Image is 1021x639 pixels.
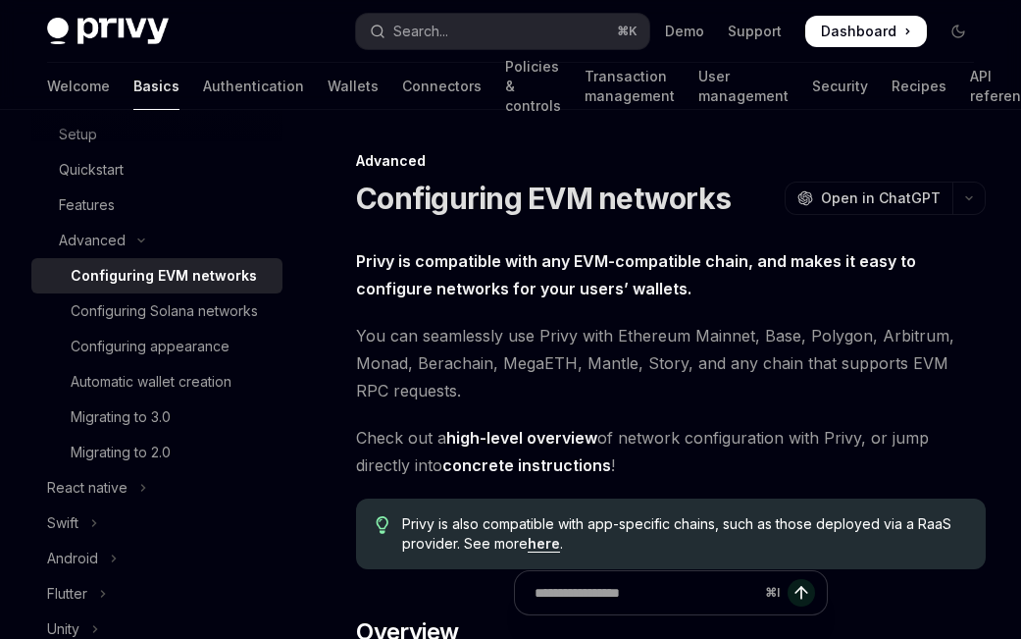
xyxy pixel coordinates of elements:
[31,541,282,576] button: Toggle Android section
[356,322,986,404] span: You can seamlessly use Privy with Ethereum Mainnet, Base, Polygon, Arbitrum, Monad, Berachain, Me...
[71,370,231,394] div: Automatic wallet creation
[943,16,974,47] button: Toggle dark mode
[133,63,179,110] a: Basics
[788,579,815,607] button: Send message
[47,18,169,45] img: dark logo
[356,151,986,171] div: Advanced
[528,535,560,553] a: here
[356,251,916,298] strong: Privy is compatible with any EVM-compatible chain, and makes it easy to configure networks for yo...
[356,14,649,49] button: Open search
[47,547,98,570] div: Android
[402,514,966,554] span: Privy is also compatible with app-specific chains, such as those deployed via a RaaS provider. Se...
[402,63,482,110] a: Connectors
[505,63,561,110] a: Policies & controls
[71,299,258,323] div: Configuring Solana networks
[47,511,78,535] div: Swift
[31,152,282,187] a: Quickstart
[71,335,230,358] div: Configuring appearance
[31,576,282,612] button: Toggle Flutter section
[31,293,282,329] a: Configuring Solana networks
[71,405,171,429] div: Migrating to 3.0
[393,20,448,43] div: Search...
[535,571,757,614] input: Ask a question...
[31,223,282,258] button: Toggle Advanced section
[728,22,782,41] a: Support
[31,399,282,435] a: Migrating to 3.0
[821,22,896,41] span: Dashboard
[71,441,171,464] div: Migrating to 2.0
[47,63,110,110] a: Welcome
[892,63,946,110] a: Recipes
[59,193,115,217] div: Features
[31,329,282,364] a: Configuring appearance
[376,516,389,534] svg: Tip
[617,24,638,39] span: ⌘ K
[47,476,128,500] div: React native
[31,364,282,399] a: Automatic wallet creation
[328,63,379,110] a: Wallets
[59,229,126,252] div: Advanced
[31,258,282,293] a: Configuring EVM networks
[698,63,789,110] a: User management
[785,182,952,215] button: Open in ChatGPT
[31,506,282,541] button: Toggle Swift section
[812,63,868,110] a: Security
[442,455,611,476] a: concrete instructions
[203,63,304,110] a: Authentication
[59,158,124,182] div: Quickstart
[71,264,257,288] div: Configuring EVM networks
[446,428,597,449] a: high-level overview
[31,187,282,223] a: Features
[821,188,941,208] span: Open in ChatGPT
[665,22,704,41] a: Demo
[805,16,927,47] a: Dashboard
[47,582,87,606] div: Flutter
[356,181,731,216] h1: Configuring EVM networks
[356,424,986,479] span: Check out a of network configuration with Privy, or jump directly into !
[585,63,675,110] a: Transaction management
[31,470,282,506] button: Toggle React native section
[31,435,282,470] a: Migrating to 2.0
